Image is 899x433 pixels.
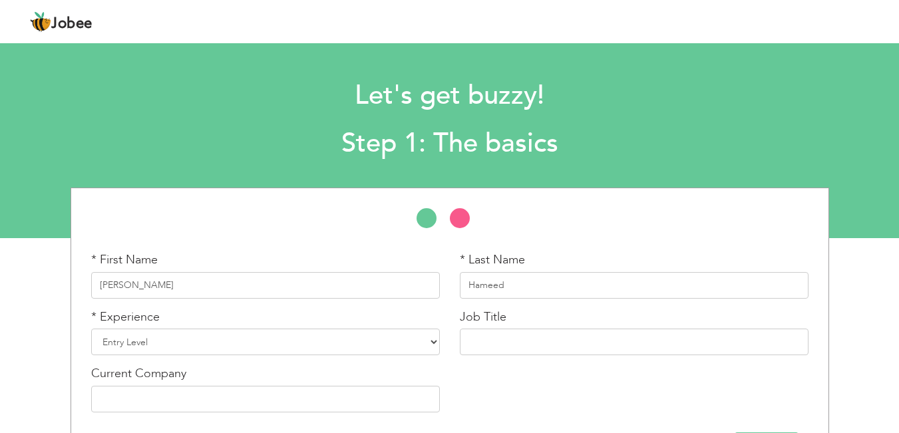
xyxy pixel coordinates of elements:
img: jobee.io [30,11,51,33]
label: Current Company [91,365,186,382]
label: * Last Name [460,251,525,269]
h2: Step 1: The basics [122,126,777,161]
label: * Experience [91,309,160,326]
h1: Let's get buzzy! [122,78,777,113]
label: * First Name [91,251,158,269]
span: Jobee [51,17,92,31]
label: Job Title [460,309,506,326]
